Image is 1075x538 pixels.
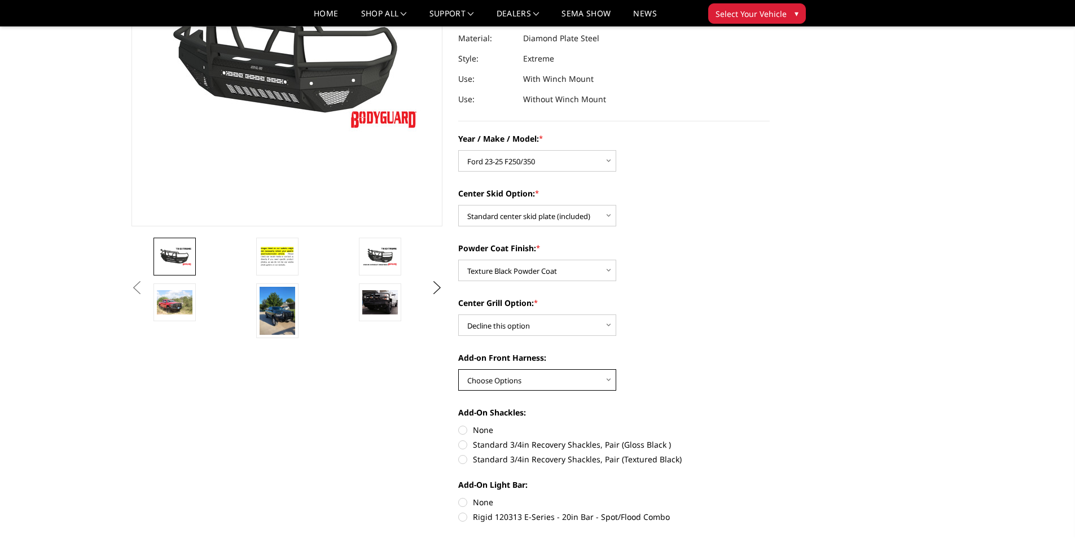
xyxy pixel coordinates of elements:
[458,406,770,418] label: Add-On Shackles:
[458,453,770,465] label: Standard 3/4in Recovery Shackles, Pair (Textured Black)
[157,247,192,266] img: T2 Series - Extreme Front Bumper (receiver or winch)
[795,7,798,19] span: ▾
[362,247,398,266] img: T2 Series - Extreme Front Bumper (receiver or winch)
[458,89,515,110] dt: Use:
[458,496,770,508] label: None
[708,3,806,24] button: Select Your Vehicle
[129,279,146,296] button: Previous
[523,69,594,89] dd: With Winch Mount
[458,439,770,450] label: Standard 3/4in Recovery Shackles, Pair (Gloss Black )
[458,69,515,89] dt: Use:
[716,8,787,20] span: Select Your Vehicle
[458,424,770,436] label: None
[523,89,606,110] dd: Without Winch Mount
[523,49,554,69] dd: Extreme
[458,49,515,69] dt: Style:
[429,10,474,26] a: Support
[523,28,599,49] dd: Diamond Plate Steel
[633,10,656,26] a: News
[561,10,611,26] a: SEMA Show
[458,133,770,145] label: Year / Make / Model:
[458,511,770,523] label: Rigid 120313 E-Series - 20in Bar - Spot/Flood Combo
[314,10,338,26] a: Home
[428,279,445,296] button: Next
[458,479,770,491] label: Add-On Light Bar:
[458,242,770,254] label: Powder Coat Finish:
[260,244,295,269] img: T2 Series - Extreme Front Bumper (receiver or winch)
[157,290,192,314] img: T2 Series - Extreme Front Bumper (receiver or winch)
[458,187,770,199] label: Center Skid Option:
[458,297,770,309] label: Center Grill Option:
[260,287,295,335] img: T2 Series - Extreme Front Bumper (receiver or winch)
[458,28,515,49] dt: Material:
[362,290,398,314] img: T2 Series - Extreme Front Bumper (receiver or winch)
[497,10,539,26] a: Dealers
[458,352,770,364] label: Add-on Front Harness:
[361,10,407,26] a: shop all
